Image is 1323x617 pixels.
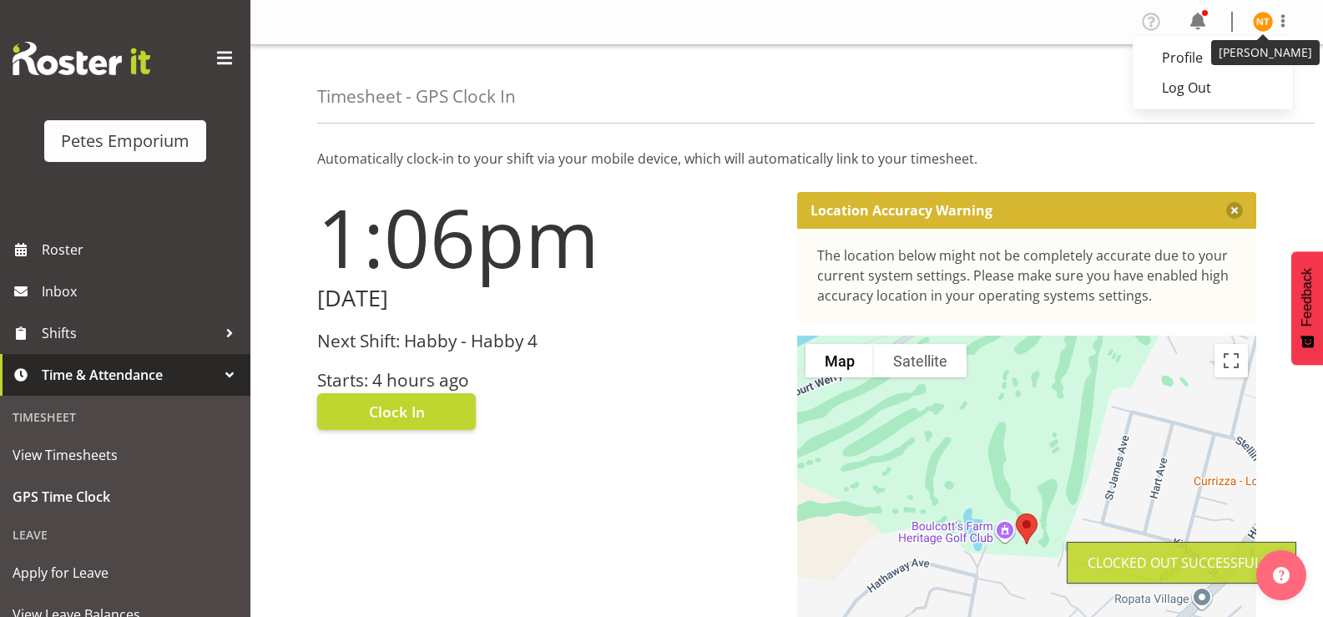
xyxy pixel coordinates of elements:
button: Close message [1226,202,1243,219]
h2: [DATE] [317,286,777,311]
p: Location Accuracy Warning [810,202,992,219]
a: View Timesheets [4,434,246,476]
span: Shifts [42,321,217,346]
h3: Next Shift: Habby - Habby 4 [317,331,777,351]
a: Apply for Leave [4,552,246,594]
p: Automatically clock-in to your shift via your mobile device, which will automatically link to you... [317,149,1256,169]
img: help-xxl-2.png [1273,567,1290,584]
button: Show satellite imagery [874,344,967,377]
span: Roster [42,237,242,262]
span: Time & Attendance [42,362,217,387]
img: Rosterit website logo [13,42,150,75]
span: Apply for Leave [13,560,238,585]
span: View Timesheets [13,443,238,468]
h1: 1:06pm [317,192,777,282]
div: Timesheet [4,400,246,434]
a: Log Out [1133,73,1293,103]
h4: Timesheet - GPS Clock In [317,87,516,106]
span: Feedback [1300,268,1315,326]
button: Toggle fullscreen view [1214,344,1248,377]
div: The location below might not be completely accurate due to your current system settings. Please m... [817,245,1237,306]
span: Inbox [42,279,242,304]
button: Feedback - Show survey [1291,251,1323,365]
button: Show street map [805,344,874,377]
span: GPS Time Clock [13,484,238,509]
img: nicole-thomson8388.jpg [1253,12,1273,32]
div: Petes Emporium [61,129,189,154]
span: Clock In [369,401,425,422]
a: GPS Time Clock [4,476,246,518]
button: Clock In [317,393,476,430]
div: Leave [4,518,246,552]
a: Profile [1133,43,1293,73]
h3: Starts: 4 hours ago [317,371,777,390]
div: Clocked out Successfully [1088,553,1275,573]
